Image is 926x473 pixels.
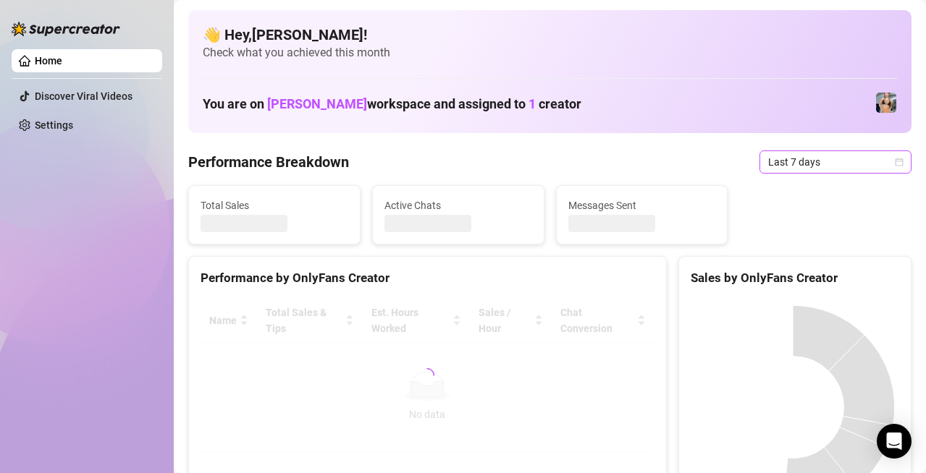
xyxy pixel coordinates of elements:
div: Sales by OnlyFans Creator [691,268,899,288]
span: 1 [529,96,536,111]
span: Check what you achieved this month [203,45,897,61]
h1: You are on workspace and assigned to creator [203,96,581,112]
img: logo-BBDzfeDw.svg [12,22,120,36]
span: calendar [895,158,904,166]
span: Total Sales [201,197,348,213]
span: [PERSON_NAME] [267,96,367,111]
div: Open Intercom Messenger [877,424,912,459]
div: Performance by OnlyFans Creator [201,268,654,288]
span: Active Chats [384,197,532,213]
a: Settings [35,119,73,131]
span: Messages Sent [568,197,716,213]
span: loading [420,368,434,383]
h4: 👋 Hey, [PERSON_NAME] ! [203,25,897,45]
h4: Performance Breakdown [188,152,349,172]
a: Discover Viral Videos [35,90,132,102]
img: Veronica [876,93,896,113]
a: Home [35,55,62,67]
span: Last 7 days [768,151,903,173]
